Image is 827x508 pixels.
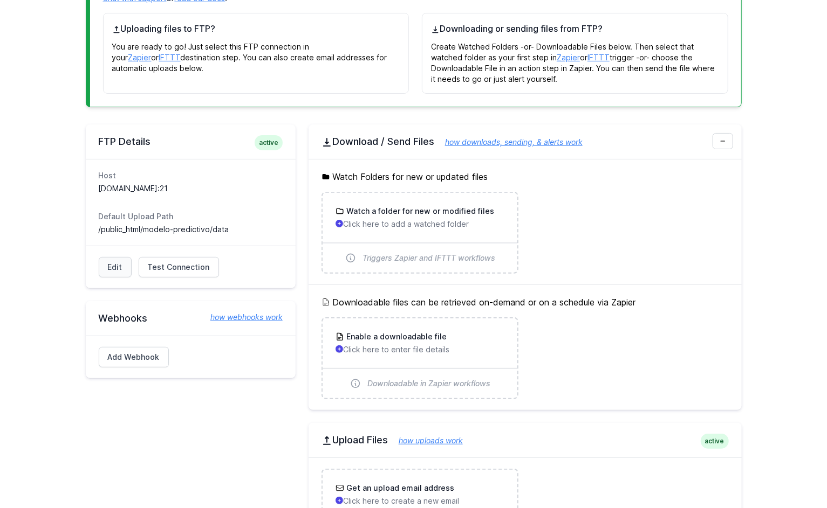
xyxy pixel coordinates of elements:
[99,312,283,325] h2: Webhooks
[99,211,283,222] dt: Default Upload Path
[148,262,210,273] span: Test Connection
[322,135,729,148] h2: Download / Send Files
[200,312,283,323] a: how webhooks work
[323,193,517,273] a: Watch a folder for new or modified files Click here to add a watched folder Triggers Zapier and I...
[557,53,580,62] a: Zapier
[431,22,719,35] h4: Downloading or sending files from FTP?
[431,35,719,85] p: Create Watched Folders -or- Downloadable Files below. Then select that watched folder as your fir...
[128,53,152,62] a: Zapier
[99,183,283,194] dd: [DOMAIN_NAME]:21
[367,378,490,389] span: Downloadable in Zapier workflows
[701,434,729,449] span: active
[139,257,219,277] a: Test Connection
[322,434,729,447] h2: Upload Files
[322,296,729,309] h5: Downloadable files can be retrieved on-demand or on a schedule via Zapier
[159,53,181,62] a: IFTTT
[323,318,517,398] a: Enable a downloadable file Click here to enter file details Downloadable in Zapier workflows
[336,496,504,506] p: Click here to create a new email
[255,135,283,150] span: active
[434,137,583,147] a: how downloads, sending, & alerts work
[99,257,132,277] a: Edit
[344,483,454,493] h3: Get an upload email address
[388,436,463,445] a: how uploads work
[336,219,504,229] p: Click here to add a watched folder
[112,35,400,74] p: You are ready to go! Just select this FTP connection in your or destination step. You can also cr...
[363,253,495,263] span: Triggers Zapier and IFTTT workflows
[112,22,400,35] h4: Uploading files to FTP?
[344,206,494,217] h3: Watch a folder for new or modified files
[587,53,610,62] a: IFTTT
[322,170,729,183] h5: Watch Folders for new or updated files
[336,344,504,355] p: Click here to enter file details
[99,347,169,367] a: Add Webhook
[99,135,283,148] h2: FTP Details
[99,170,283,181] dt: Host
[344,331,447,342] h3: Enable a downloadable file
[99,224,283,235] dd: /public_html/modelo-predictivo/data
